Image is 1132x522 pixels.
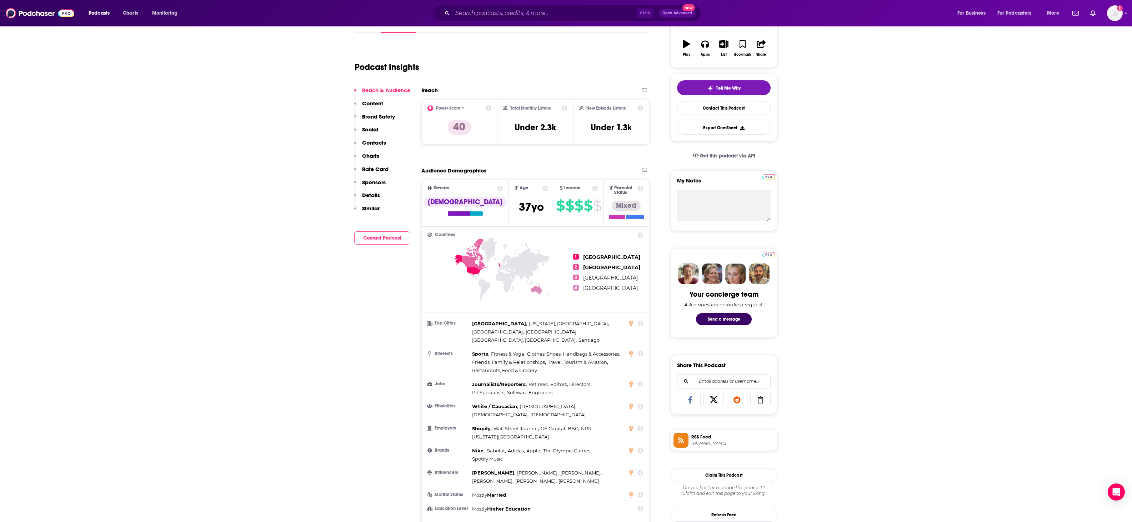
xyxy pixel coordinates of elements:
[586,106,626,111] h2: New Episode Listens
[472,456,503,462] span: Spotify Music
[472,380,527,388] span: ,
[701,52,710,57] div: Apps
[472,336,577,344] span: ,
[541,425,566,433] span: ,
[472,381,526,387] span: Journalists/Reporters
[472,491,506,499] div: Mostly
[678,263,699,284] img: Sydney Profile
[680,393,701,406] a: Share on Facebook
[354,166,389,179] button: Rate Card
[118,7,142,19] a: Charts
[529,381,547,387] span: Retirees
[472,412,527,417] span: [DEMOGRAPHIC_DATA]
[614,186,636,195] span: Parental Status
[529,380,549,388] span: ,
[756,52,766,57] div: Share
[354,231,410,245] button: Contact Podcast
[354,152,379,166] button: Charts
[573,264,579,270] span: 2
[677,374,771,388] div: Search followers
[520,403,575,409] span: [DEMOGRAPHIC_DATA]
[677,80,771,95] button: tell me why sparkleTell Me Why
[683,375,765,388] input: Email address or username...
[354,113,395,126] button: Brand Safety
[691,434,774,440] span: RSS Feed
[550,381,567,387] span: Editors
[472,447,485,455] span: ,
[472,411,529,419] span: ,
[362,87,410,94] p: Reach & Audience
[581,425,592,433] span: ,
[354,205,380,218] button: Similar
[472,350,489,358] span: ,
[520,402,576,411] span: ,
[677,177,771,190] label: My Notes
[362,100,383,107] p: Content
[472,434,549,440] span: [US_STATE][GEOGRAPHIC_DATA]
[750,393,771,406] a: Copy Link
[354,179,386,192] button: Sponsors
[673,433,774,448] a: RSS Feed[DOMAIN_NAME]
[515,478,556,484] span: [PERSON_NAME]
[556,200,565,211] span: $
[472,425,492,433] span: ,
[670,508,777,522] button: Refresh Feed
[727,393,747,406] a: Share on Reddit
[447,120,471,135] p: 40
[573,285,579,291] span: 4
[527,351,619,357] span: Clothes, Shoes, Handbags & Accessories
[436,106,464,111] h2: Power Score™
[427,426,469,431] h3: Employers
[472,426,491,431] span: Shopify
[526,329,576,335] span: [GEOGRAPHIC_DATA]
[583,275,638,281] span: [GEOGRAPHIC_DATA]
[427,492,469,497] h3: Marital Status
[725,263,746,284] img: Jules Profile
[548,359,607,365] span: Travel, Tourism & Aviation
[421,167,486,174] h2: Audience Demographics
[487,492,506,498] span: Married
[762,251,775,257] a: Pro website
[543,448,590,453] span: The Olympic Games
[691,441,774,446] span: feeds.megaphone.fm
[560,470,601,476] span: [PERSON_NAME]
[696,35,714,61] button: Apps
[677,35,696,61] button: Play
[957,8,986,18] span: For Business
[581,426,591,431] span: NPR
[472,351,488,357] span: Sports
[486,448,505,453] span: Babolat
[1070,7,1082,19] a: Show notifications dropdown
[569,381,590,387] span: Directors
[715,35,733,61] button: List
[421,87,438,94] h2: Reach
[427,404,469,408] h3: Ethnicities
[670,485,777,496] div: Claim and edit this page to your liking.
[1107,5,1123,21] img: User Profile
[670,485,777,491] span: Do you host or manage this podcast?
[1047,8,1059,18] span: More
[472,478,512,484] span: [PERSON_NAME]
[362,192,380,199] p: Details
[362,166,389,172] p: Rate Card
[573,254,579,260] span: 1
[472,329,523,335] span: [GEOGRAPHIC_DATA]
[952,7,995,19] button: open menu
[427,448,469,453] h3: Brands
[687,147,761,165] a: Get this podcast via API
[677,101,771,115] a: Contact This Podcast
[677,121,771,135] button: Export One-Sheet
[354,100,383,113] button: Content
[508,447,525,455] span: ,
[573,275,579,280] span: 3
[440,5,708,21] div: Search podcasts, credits, & more...
[6,6,74,20] a: Podchaser - Follow, Share and Rate Podcasts
[123,8,138,18] span: Charts
[362,126,378,133] p: Social
[526,447,541,455] span: ,
[362,205,380,212] p: Similar
[472,367,537,373] span: Restaurants, Food & Grocery
[362,113,395,120] p: Brand Safety
[508,448,524,453] span: Adidas
[84,7,119,19] button: open menu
